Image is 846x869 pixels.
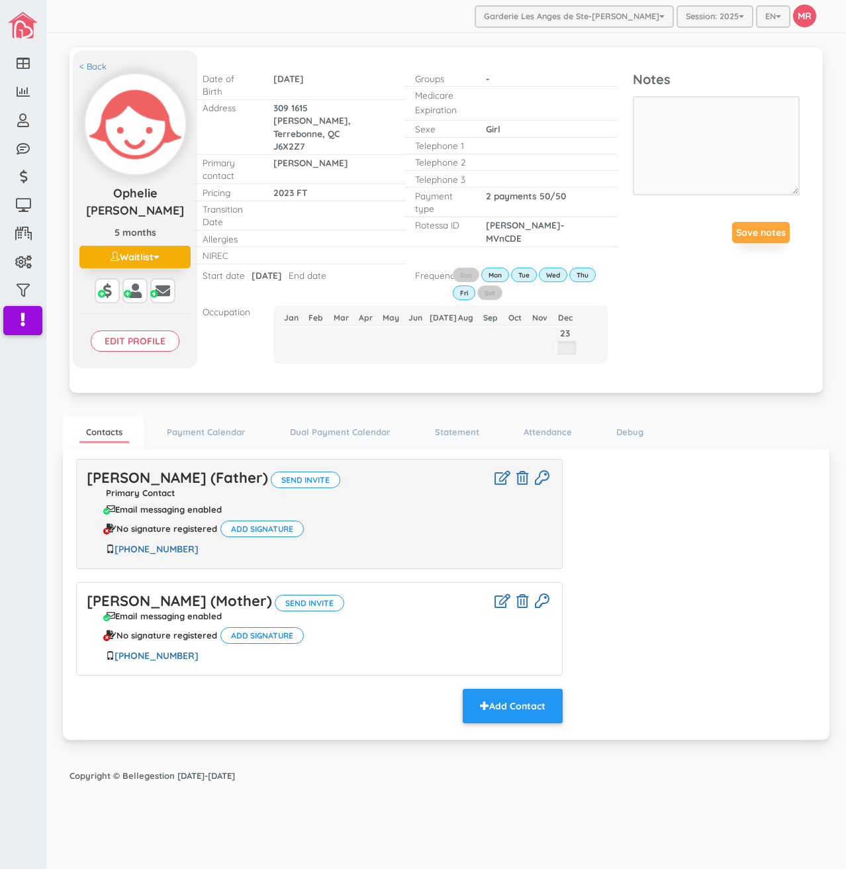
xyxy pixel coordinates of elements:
[569,268,596,282] label: Thu
[502,311,528,325] th: Oct
[70,770,235,781] strong: Copyright © Bellegestion [DATE]-[DATE]
[477,285,502,300] label: Sat
[486,123,500,134] span: Girl
[790,816,833,856] iframe: chat widget
[115,650,199,662] a: [PHONE_NUMBER]
[203,305,254,318] p: Occupation
[415,189,466,215] p: Payment type
[273,157,348,168] span: [PERSON_NAME]
[203,72,254,98] p: Date of Birth
[528,311,553,325] th: Nov
[291,102,308,113] span: 1615
[107,611,222,621] div: Email messaging enabled
[203,269,245,281] p: Start date
[517,423,579,442] a: Attendance
[633,70,800,89] p: Notes
[304,311,329,325] th: Feb
[415,103,466,116] p: Expiration
[415,269,431,281] p: Frequency
[273,187,307,198] span: 2023 FT
[85,74,185,174] img: Click to change profile pic
[511,268,537,282] label: Tue
[279,311,304,325] th: Jan
[203,101,254,114] p: Address
[415,173,466,185] p: Telephone 3
[203,186,254,199] p: Pricing
[481,268,509,282] label: Mon
[283,423,397,442] a: Dual Payment Calendar
[328,128,340,139] span: QC
[453,285,475,300] label: Fri
[328,311,353,325] th: Mar
[453,268,479,282] label: Sun
[428,423,486,442] a: Statement
[486,219,564,243] span: [PERSON_NAME]-MVnCDE
[79,423,129,444] a: Contacts
[79,60,107,73] a: < Back
[273,102,289,113] span: 309
[275,595,344,611] button: Send invite
[453,311,478,325] th: Aug
[289,269,326,281] p: End date
[428,311,453,325] th: [DATE]
[203,249,254,262] p: NIREC
[415,219,466,231] p: Rotessa ID
[415,123,466,135] p: Sexe
[91,331,179,352] input: Edit profile
[273,140,305,152] span: J6X2Z7
[220,521,304,537] button: Add signature
[378,311,403,325] th: May
[403,311,428,325] th: Jun
[160,423,252,442] a: Payment Calendar
[87,591,272,610] a: [PERSON_NAME] (Mother)
[415,72,466,85] p: Groups
[203,156,254,182] p: Primary contact
[87,488,552,497] p: Primary Contact
[415,139,466,152] p: Telephone 1
[415,156,466,168] p: Telephone 2
[273,115,351,126] span: [PERSON_NAME],
[486,72,573,85] p: -
[415,89,466,101] p: Medicare
[478,311,503,325] th: Sep
[107,505,222,514] div: Email messaging enabled
[79,246,191,268] button: Waitlist
[87,468,268,487] a: [PERSON_NAME] (Father)
[252,270,282,281] span: [DATE]
[732,222,790,243] button: Save notes
[117,524,217,533] span: No signature registered
[353,311,379,325] th: Apr
[203,203,254,229] p: Transition Date
[115,543,199,555] a: [PHONE_NUMBER]
[86,185,184,218] span: Ophelie [PERSON_NAME]
[610,423,650,442] a: Debug
[273,73,304,84] span: [DATE]
[486,190,566,201] span: 2 payments 50/50
[273,128,325,139] span: Terrebonne,
[117,631,217,640] span: No signature registered
[8,12,38,38] img: image
[539,268,567,282] label: Wed
[553,311,578,325] th: Dec
[271,472,340,488] button: Send invite
[203,232,254,245] p: Allergies
[220,627,304,644] button: Add signature
[463,689,563,723] button: Add Contact
[79,226,191,239] p: 5 months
